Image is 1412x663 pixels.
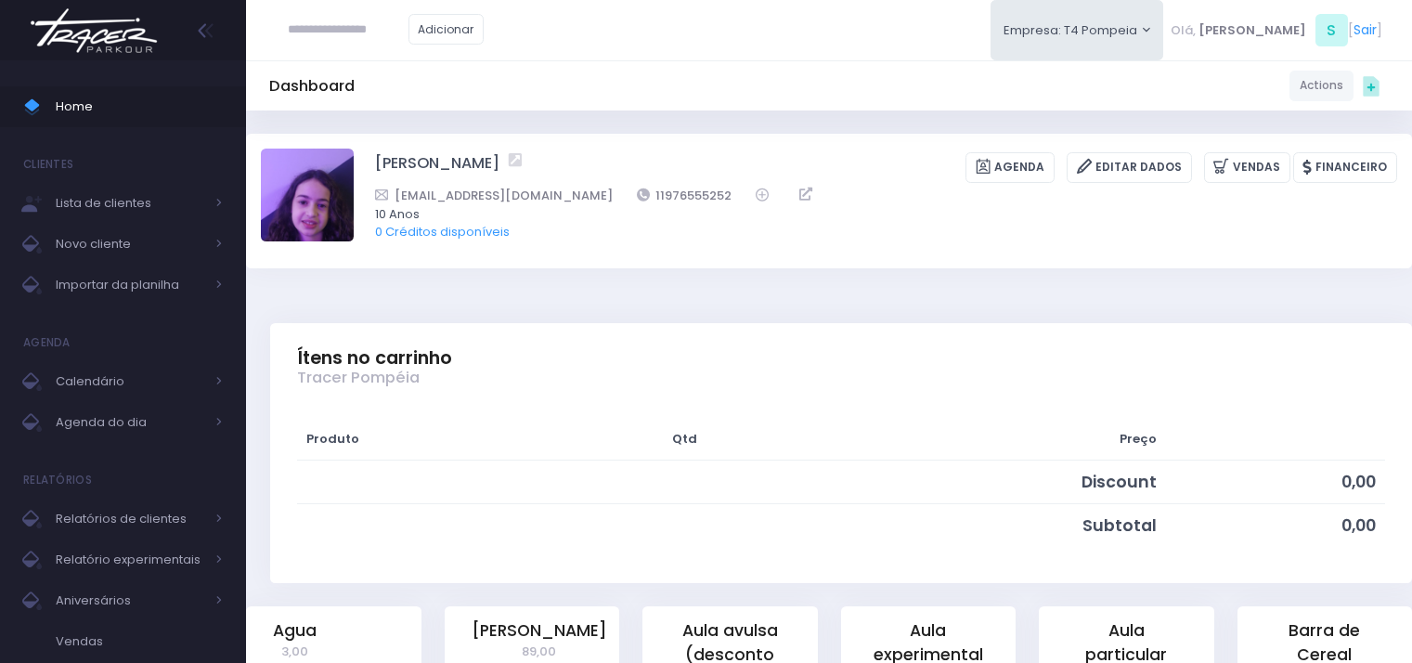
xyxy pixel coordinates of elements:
[23,461,92,499] h4: Relatórios
[375,205,1373,224] span: 10 Anos
[23,146,73,183] h4: Clientes
[56,589,204,613] span: Aniversários
[1354,20,1377,40] a: Sair
[269,77,355,96] h5: Dashboard
[1293,152,1397,183] a: Financeiro
[297,347,452,369] span: Ítens no carrinho
[273,618,317,643] a: Agua
[23,324,71,361] h4: Agenda
[1289,71,1354,101] a: Actions
[56,95,223,119] span: Home
[56,191,204,215] span: Lista de clientes
[1204,152,1290,183] a: Vendas
[775,461,1165,504] td: Discount
[297,369,420,387] span: Tracer Pompéia
[1067,152,1192,183] a: Editar Dados
[1171,21,1196,40] span: Olá,
[261,149,354,241] img: Isabela de Brito Moffa
[56,232,204,256] span: Novo cliente
[472,643,607,661] span: 89,00
[472,618,607,643] a: [PERSON_NAME]
[408,14,485,45] a: Adicionar
[56,370,204,394] span: Calendário
[1165,504,1384,547] td: 0,00
[375,186,613,205] a: [EMAIL_ADDRESS][DOMAIN_NAME]
[1165,461,1384,504] td: 0,00
[775,418,1165,461] th: Preço
[56,273,204,297] span: Importar da planilha
[775,504,1165,547] td: Subtotal
[1198,21,1306,40] span: [PERSON_NAME]
[375,152,499,183] a: [PERSON_NAME]
[297,418,594,461] th: Produto
[637,186,732,205] a: 11976555252
[56,630,223,654] span: Vendas
[1163,9,1389,51] div: [ ]
[965,152,1055,183] a: Agenda
[56,410,204,435] span: Agenda do dia
[375,223,510,240] a: 0 Créditos disponíveis
[594,418,775,461] th: Qtd
[56,548,204,572] span: Relatório experimentais
[273,643,317,661] span: 3,00
[56,507,204,531] span: Relatórios de clientes
[1315,14,1348,46] span: S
